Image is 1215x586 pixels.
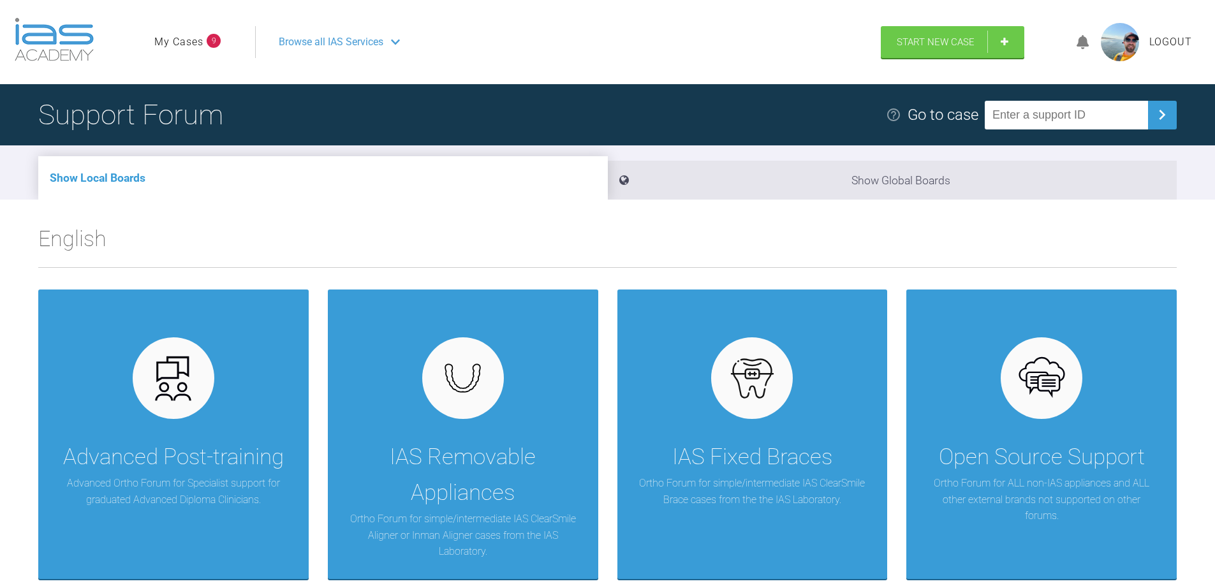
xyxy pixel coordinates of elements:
li: Show Global Boards [608,161,1177,200]
div: Open Source Support [939,439,1145,475]
div: Advanced Post-training [63,439,284,475]
span: 9 [207,34,221,48]
p: Advanced Ortho Forum for Specialist support for graduated Advanced Diploma Clinicians. [57,475,290,508]
img: help.e70b9f3d.svg [886,107,901,122]
a: Start New Case [881,26,1024,58]
p: Ortho Forum for simple/intermediate IAS ClearSmile Brace cases from the the IAS Laboratory. [637,475,869,508]
div: IAS Fixed Braces [672,439,832,475]
img: profile.png [1101,23,1139,61]
p: Ortho Forum for simple/intermediate IAS ClearSmile Aligner or Inman Aligner cases from the IAS La... [347,511,579,560]
a: Open Source SupportOrtho Forum for ALL non-IAS appliances and ALL other external brands not suppo... [906,289,1177,579]
a: IAS Removable AppliancesOrtho Forum for simple/intermediate IAS ClearSmile Aligner or Inman Align... [328,289,598,579]
a: Advanced Post-trainingAdvanced Ortho Forum for Specialist support for graduated Advanced Diploma ... [38,289,309,579]
div: Go to case [908,103,978,127]
img: removables.927eaa4e.svg [438,360,487,397]
h2: English [38,221,1177,267]
img: logo-light.3e3ef733.png [15,18,94,61]
li: Show Local Boards [38,156,608,200]
h1: Support Forum [38,92,223,137]
img: fixed.9f4e6236.svg [728,354,777,403]
p: Ortho Forum for ALL non-IAS appliances and ALL other external brands not supported on other forums. [925,475,1158,524]
a: IAS Fixed BracesOrtho Forum for simple/intermediate IAS ClearSmile Brace cases from the the IAS L... [617,289,888,579]
span: Browse all IAS Services [279,34,383,50]
img: chevronRight.28bd32b0.svg [1152,105,1172,125]
a: My Cases [154,34,203,50]
span: Start New Case [897,36,975,48]
a: Logout [1149,34,1192,50]
img: advanced.73cea251.svg [149,354,198,403]
input: Enter a support ID [985,101,1148,129]
div: IAS Removable Appliances [347,439,579,511]
img: opensource.6e495855.svg [1017,354,1066,403]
